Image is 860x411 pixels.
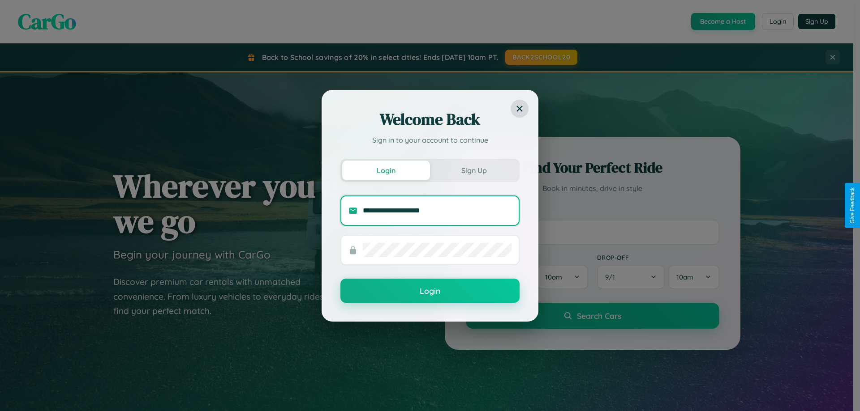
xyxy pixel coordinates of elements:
[342,161,430,180] button: Login
[340,135,520,145] p: Sign in to your account to continue
[849,187,856,224] div: Give Feedback
[340,279,520,303] button: Login
[340,109,520,130] h2: Welcome Back
[430,161,518,180] button: Sign Up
